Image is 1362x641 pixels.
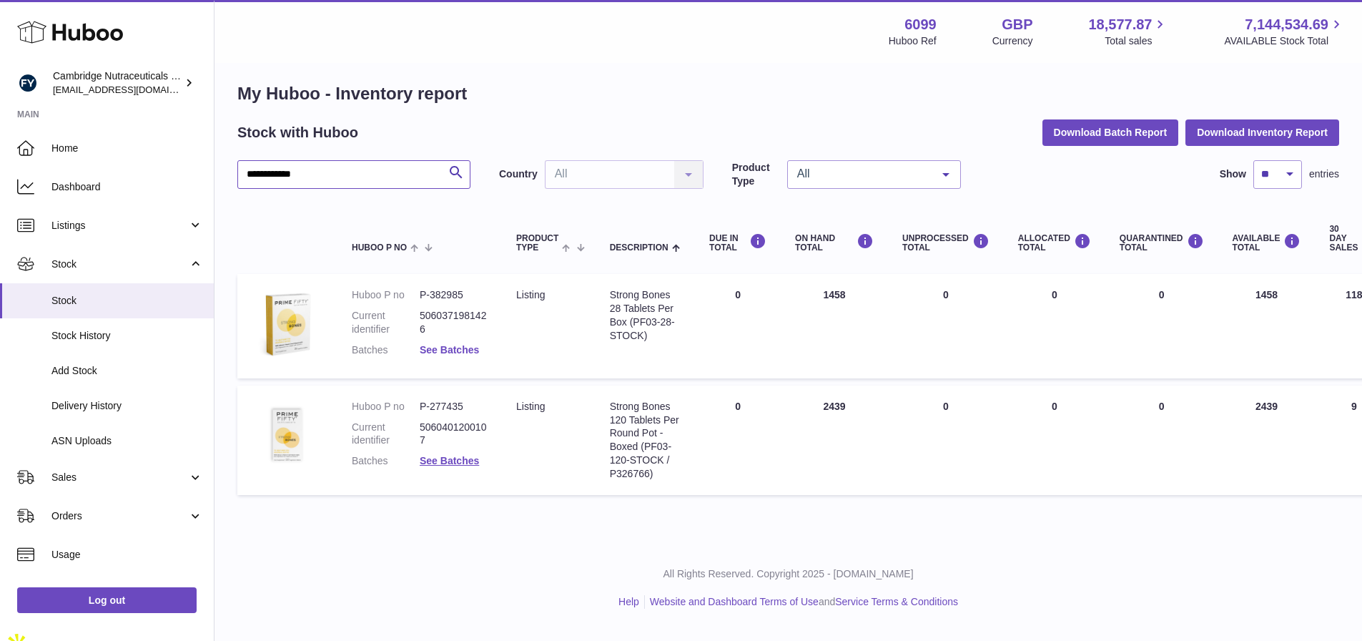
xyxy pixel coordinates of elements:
td: 2439 [1218,386,1316,495]
td: 1458 [1218,274,1316,378]
td: 0 [1004,274,1105,378]
div: Strong Bones 120 Tablets Per Round Pot - Boxed (PF03-120-STOCK / P326766) [610,400,681,481]
dd: P-277435 [420,400,488,414]
span: All [794,167,932,181]
span: Stock [51,258,188,271]
span: Orders [51,509,188,523]
div: ALLOCATED Total [1018,233,1091,253]
td: 0 [695,386,781,495]
h2: Stock with Huboo [237,123,358,142]
td: 1458 [781,274,888,378]
a: Service Terms & Conditions [835,596,958,607]
a: Website and Dashboard Terms of Use [650,596,819,607]
span: listing [516,401,545,412]
span: Add Stock [51,364,203,378]
td: 2439 [781,386,888,495]
dt: Batches [352,343,420,357]
span: 0 [1159,289,1165,300]
div: Huboo Ref [889,34,937,48]
div: Strong Bones 28 Tablets Per Box (PF03-28-STOCK) [610,288,681,343]
a: Log out [17,587,197,613]
td: 0 [1004,386,1105,495]
div: Cambridge Nutraceuticals Ltd [53,69,182,97]
span: Dashboard [51,180,203,194]
span: Description [610,243,668,253]
strong: 6099 [904,15,937,34]
span: AVAILABLE Stock Total [1224,34,1345,48]
a: Help [618,596,639,607]
td: 0 [888,386,1004,495]
a: See Batches [420,455,479,466]
dt: Current identifier [352,421,420,448]
span: Delivery History [51,399,203,413]
label: Country [499,167,538,181]
img: product image [252,400,323,471]
div: DUE IN TOTAL [709,233,766,253]
img: huboo@camnutra.com [17,72,39,94]
td: 0 [888,274,1004,378]
a: See Batches [420,344,479,356]
div: ON HAND Total [795,233,874,253]
span: 7,144,534.69 [1245,15,1328,34]
p: All Rights Reserved. Copyright 2025 - [DOMAIN_NAME] [226,567,1351,581]
span: ASN Uploads [51,434,203,448]
button: Download Batch Report [1042,119,1179,145]
button: Download Inventory Report [1185,119,1339,145]
span: 18,577.87 [1088,15,1152,34]
dt: Huboo P no [352,288,420,302]
dt: Current identifier [352,309,420,336]
dt: Batches [352,454,420,468]
label: Show [1220,167,1246,181]
div: AVAILABLE Total [1233,233,1301,253]
td: 0 [695,274,781,378]
div: QUARANTINED Total [1120,233,1204,253]
div: Currency [992,34,1033,48]
span: Home [51,142,203,155]
span: Total sales [1105,34,1168,48]
dd: P-382985 [420,288,488,302]
dd: 5060401200107 [420,421,488,448]
span: Product Type [516,234,558,253]
a: 18,577.87 Total sales [1088,15,1168,48]
div: UNPROCESSED Total [902,233,990,253]
span: Sales [51,471,188,484]
span: Listings [51,219,188,233]
strong: GBP [1002,15,1032,34]
label: Product Type [732,161,780,188]
span: 0 [1159,401,1165,412]
dd: 5060371981426 [420,309,488,336]
span: Huboo P no [352,243,407,253]
h1: My Huboo - Inventory report [237,82,1339,105]
span: Stock History [51,329,203,343]
dt: Huboo P no [352,400,420,414]
span: Stock [51,294,203,308]
span: listing [516,289,545,300]
span: [EMAIL_ADDRESS][DOMAIN_NAME] [53,84,210,95]
span: Usage [51,548,203,562]
span: entries [1309,167,1339,181]
a: 7,144,534.69 AVAILABLE Stock Total [1224,15,1345,48]
img: product image [252,288,323,360]
li: and [645,595,958,609]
